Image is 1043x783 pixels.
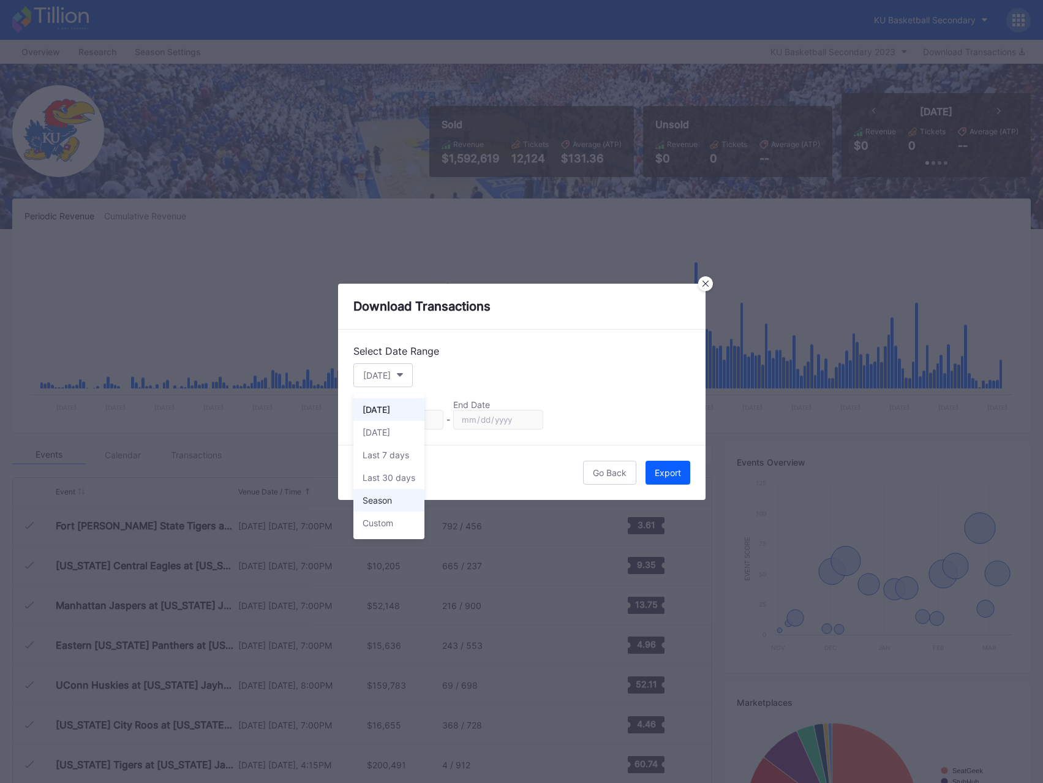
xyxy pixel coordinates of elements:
div: Last 7 days [363,450,409,460]
div: Season [363,495,392,505]
div: [DATE] [363,404,390,415]
div: Custom [363,518,393,528]
div: Last 30 days [363,472,415,483]
div: [DATE] [363,427,390,437]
